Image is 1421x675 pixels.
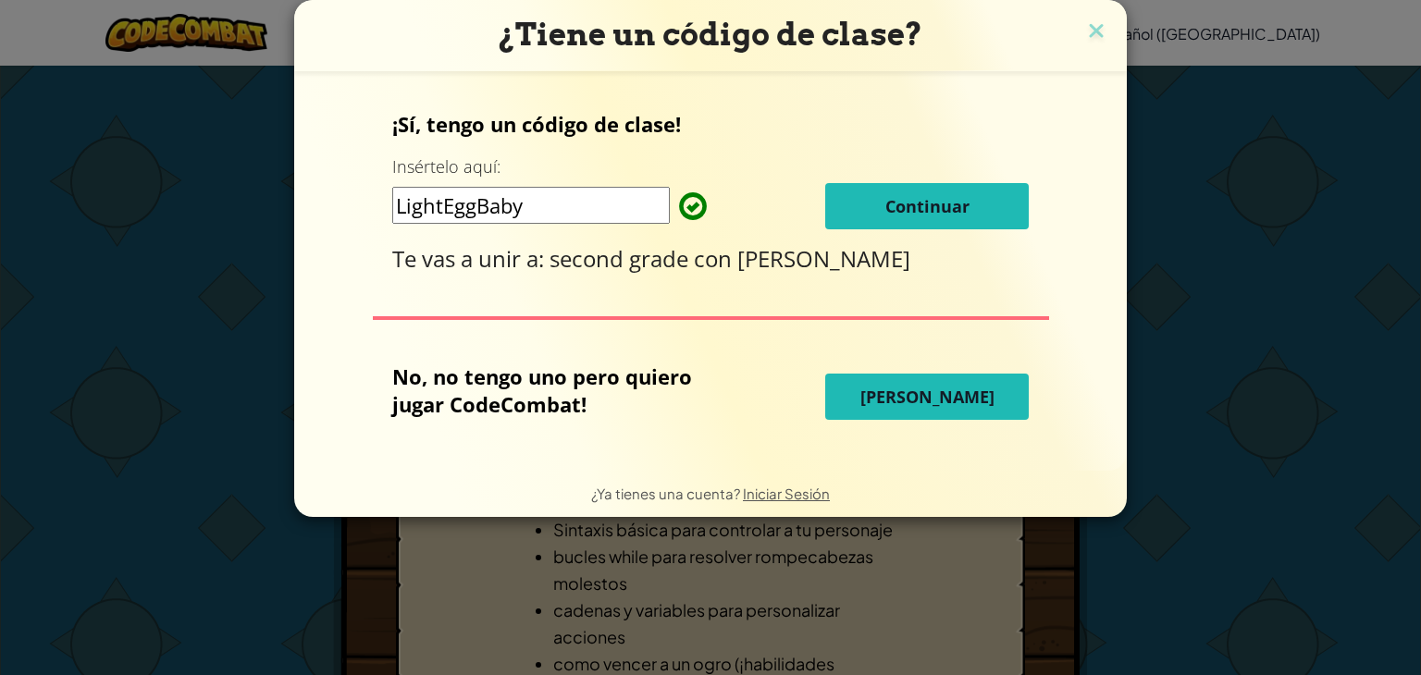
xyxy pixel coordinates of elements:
button: [PERSON_NAME] [825,374,1029,420]
button: Continuar [825,183,1029,229]
span: [PERSON_NAME] [860,386,995,408]
span: Te vas a unir a: [392,243,550,274]
a: Iniciar Sesión [743,485,830,502]
label: Insértelo aquí: [392,155,500,178]
span: con [694,243,737,274]
img: close icon [1084,18,1108,46]
span: ¿Ya tienes una cuenta? [591,485,743,502]
p: No, no tengo uno pero quiero jugar CodeCombat! [392,362,733,418]
span: ¿Tiene un código de clase? [499,16,922,53]
span: [PERSON_NAME] [737,243,910,274]
p: ¡Sí, tengo un código de clase! [392,110,1029,138]
span: second grade [550,243,694,274]
span: Continuar [885,195,970,217]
